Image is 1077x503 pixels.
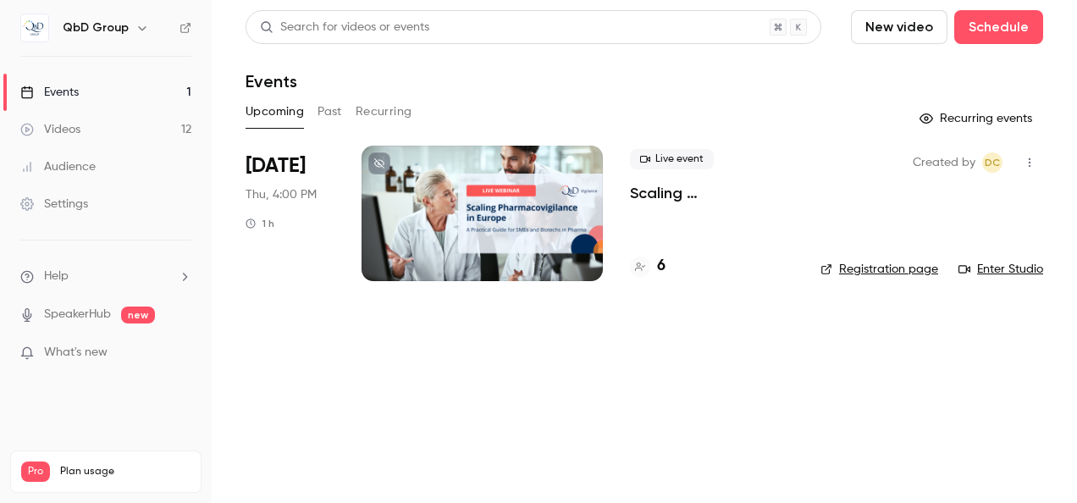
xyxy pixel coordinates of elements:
div: Settings [20,196,88,213]
a: Enter Studio [958,261,1043,278]
div: Videos [20,121,80,138]
span: Plan usage [60,465,191,478]
button: Upcoming [246,98,304,125]
img: QbD Group [21,14,48,41]
div: Events [20,84,79,101]
h1: Events [246,71,297,91]
div: Nov 13 Thu, 4:00 PM (Europe/Madrid) [246,146,334,281]
div: Audience [20,158,96,175]
li: help-dropdown-opener [20,268,191,285]
span: Daniel Cubero [982,152,1002,173]
h6: QbD Group [63,19,129,36]
div: 1 h [246,217,274,230]
span: Help [44,268,69,285]
span: DC [985,152,1000,173]
span: Live event [630,149,714,169]
button: Past [318,98,342,125]
h4: 6 [657,255,666,278]
a: Scaling Pharmacovigilance in [GEOGRAPHIC_DATA]: A Practical Guide for Pharma SMEs and Biotechs [630,183,793,203]
span: Created by [913,152,975,173]
button: Recurring events [912,105,1043,132]
button: Schedule [954,10,1043,44]
span: What's new [44,344,108,362]
a: SpeakerHub [44,306,111,323]
span: Thu, 4:00 PM [246,186,317,203]
div: Search for videos or events [260,19,429,36]
button: New video [851,10,947,44]
span: Pro [21,462,50,482]
span: [DATE] [246,152,306,180]
span: new [121,307,155,323]
a: 6 [630,255,666,278]
a: Registration page [820,261,938,278]
button: Recurring [356,98,412,125]
iframe: Noticeable Trigger [171,345,191,361]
